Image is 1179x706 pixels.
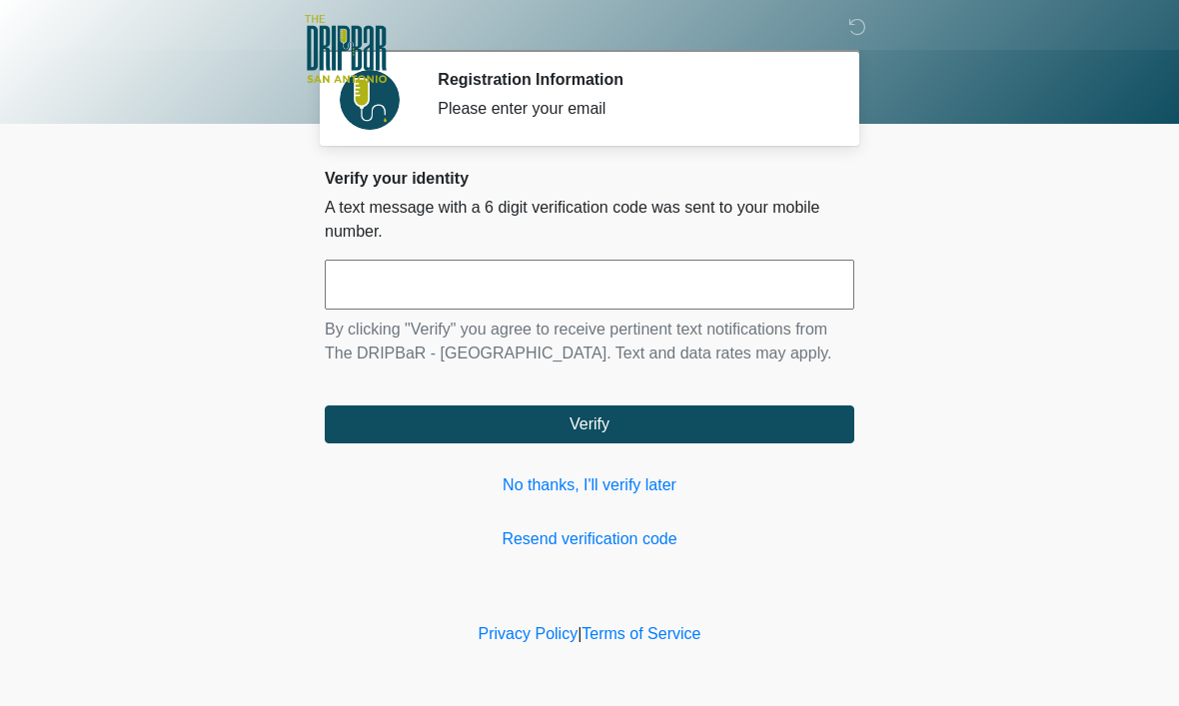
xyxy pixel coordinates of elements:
img: The DRIPBaR - San Antonio Fossil Creek Logo [305,15,387,85]
a: Terms of Service [582,625,700,642]
p: By clicking "Verify" you agree to receive pertinent text notifications from The DRIPBaR - [GEOGRA... [325,318,854,365]
button: Verify [325,405,854,443]
a: | [578,625,582,642]
a: Resend verification code [325,527,854,551]
a: No thanks, I'll verify later [325,473,854,497]
p: A text message with a 6 digit verification code was sent to your mobile number. [325,196,854,244]
h2: Verify your identity [325,169,854,188]
img: Agent Avatar [340,70,400,130]
div: Please enter your email [438,97,824,121]
a: Privacy Policy [479,625,579,642]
